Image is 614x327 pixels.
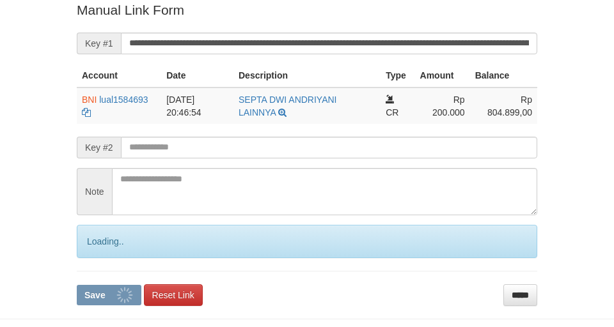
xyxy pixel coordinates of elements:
span: Reset Link [152,290,194,300]
th: Account [77,64,161,87]
span: Note [77,168,112,215]
a: Copy lual1584693 to clipboard [82,107,91,118]
button: Save [77,285,141,305]
th: Description [233,64,381,87]
th: Amount [415,64,470,87]
span: BNI [82,95,97,105]
a: SEPTA DWI ANDRIYANI LAINNYA [239,95,337,118]
p: Manual Link Form [77,1,537,19]
span: Save [84,290,106,300]
th: Balance [470,64,537,87]
span: CR [386,107,398,118]
th: Type [381,64,414,87]
td: Rp 804.899,00 [470,87,537,124]
span: Key #2 [77,137,121,158]
span: Key #1 [77,33,121,54]
th: Date [161,64,233,87]
a: Reset Link [144,284,203,306]
a: lual1584693 [99,95,148,105]
td: [DATE] 20:46:54 [161,87,233,124]
div: Loading.. [77,225,537,258]
td: Rp 200.000 [415,87,470,124]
